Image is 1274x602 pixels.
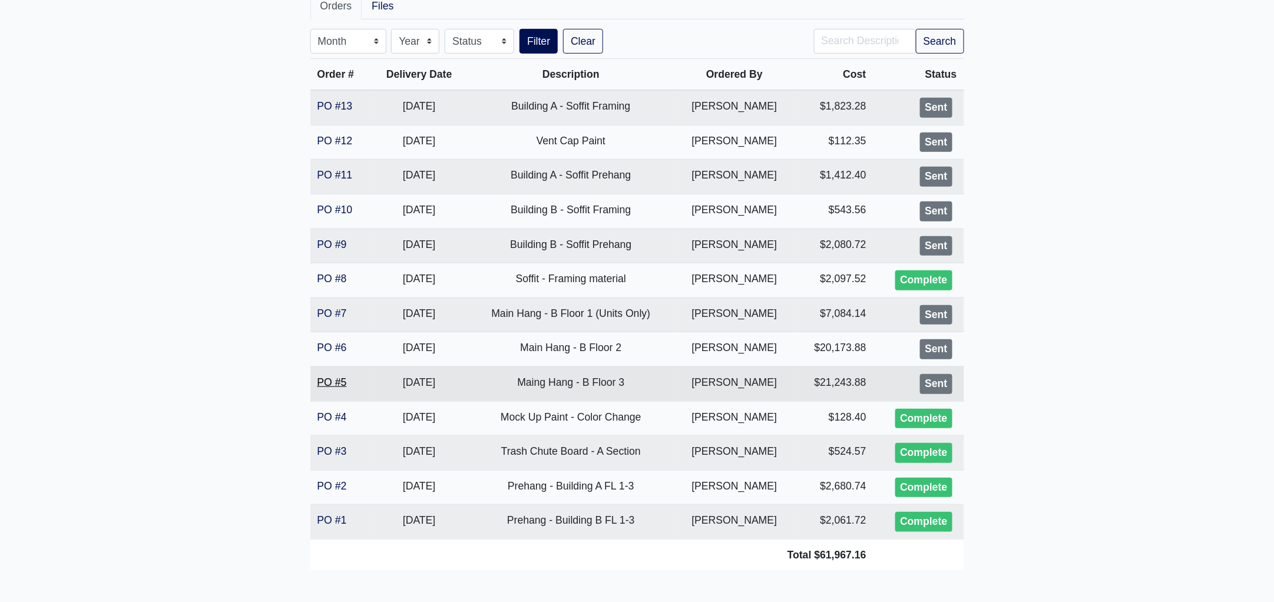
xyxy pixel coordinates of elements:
a: PO #11 [317,169,353,181]
td: Building A - Soffit Prehang [467,160,675,194]
td: [DATE] [371,297,467,332]
a: PO #8 [317,273,347,285]
td: [DATE] [371,90,467,125]
td: Prehang - Building B FL 1-3 [467,505,675,540]
div: Complete [895,512,952,532]
td: [PERSON_NAME] [675,401,794,436]
td: [PERSON_NAME] [675,125,794,160]
td: [PERSON_NAME] [675,263,794,298]
a: PO #9 [317,239,347,250]
a: Clear [563,29,603,54]
td: [DATE] [371,229,467,263]
a: PO #5 [317,376,347,388]
td: $2,680.74 [794,470,873,505]
td: $112.35 [794,125,873,160]
td: Building B - Soffit Prehang [467,229,675,263]
td: [PERSON_NAME] [675,436,794,471]
td: Prehang - Building A FL 1-3 [467,470,675,505]
td: [DATE] [371,366,467,401]
th: Description [467,59,675,91]
a: PO #1 [317,514,347,526]
td: Total $61,967.16 [310,539,873,570]
td: [DATE] [371,332,467,367]
div: Complete [895,270,952,290]
a: PO #4 [317,411,347,423]
td: [DATE] [371,505,467,540]
div: Sent [920,133,952,153]
td: $2,097.52 [794,263,873,298]
td: [PERSON_NAME] [675,160,794,194]
th: Cost [794,59,873,91]
div: Sent [920,236,952,256]
td: [DATE] [371,160,467,194]
td: [PERSON_NAME] [675,229,794,263]
td: $7,084.14 [794,297,873,332]
div: Sent [920,374,952,394]
td: Vent Cap Paint [467,125,675,160]
td: Soffit - Framing material [467,263,675,298]
a: PO #12 [317,135,353,147]
td: Building A - Soffit Framing [467,90,675,125]
th: Order # [310,59,372,91]
td: [DATE] [371,263,467,298]
td: [PERSON_NAME] [675,505,794,540]
a: PO #3 [317,445,347,457]
th: Delivery Date [371,59,467,91]
td: Main Hang - B Floor 1 (Units Only) [467,297,675,332]
div: Sent [920,167,952,187]
td: [PERSON_NAME] [675,332,794,367]
div: Sent [920,201,952,221]
td: $20,173.88 [794,332,873,367]
td: [PERSON_NAME] [675,366,794,401]
input: Search [814,29,916,54]
td: [PERSON_NAME] [675,194,794,229]
th: Ordered By [675,59,794,91]
div: Complete [895,478,952,498]
td: [DATE] [371,436,467,471]
td: [PERSON_NAME] [675,297,794,332]
a: PO #13 [317,100,353,112]
a: PO #2 [317,480,347,492]
div: Sent [920,305,952,325]
td: [DATE] [371,401,467,436]
td: Trash Chute Board - A Section [467,436,675,471]
a: PO #6 [317,342,347,353]
button: Filter [519,29,558,54]
div: Complete [895,409,952,429]
td: $543.56 [794,194,873,229]
td: [DATE] [371,194,467,229]
td: $524.57 [794,436,873,471]
a: PO #10 [317,204,353,216]
th: Status [873,59,964,91]
a: PO #7 [317,307,347,319]
button: Search [916,29,964,54]
td: [PERSON_NAME] [675,90,794,125]
td: $2,061.72 [794,505,873,540]
td: [PERSON_NAME] [675,470,794,505]
td: Maing Hang - B Floor 3 [467,366,675,401]
td: $2,080.72 [794,229,873,263]
div: Sent [920,98,952,118]
div: Sent [920,339,952,359]
td: Mock Up Paint - Color Change [467,401,675,436]
td: $21,243.88 [794,366,873,401]
td: $128.40 [794,401,873,436]
td: [DATE] [371,470,467,505]
td: Main Hang - B Floor 2 [467,332,675,367]
td: $1,412.40 [794,160,873,194]
td: [DATE] [371,125,467,160]
td: $1,823.28 [794,90,873,125]
div: Complete [895,443,952,463]
td: Building B - Soffit Framing [467,194,675,229]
